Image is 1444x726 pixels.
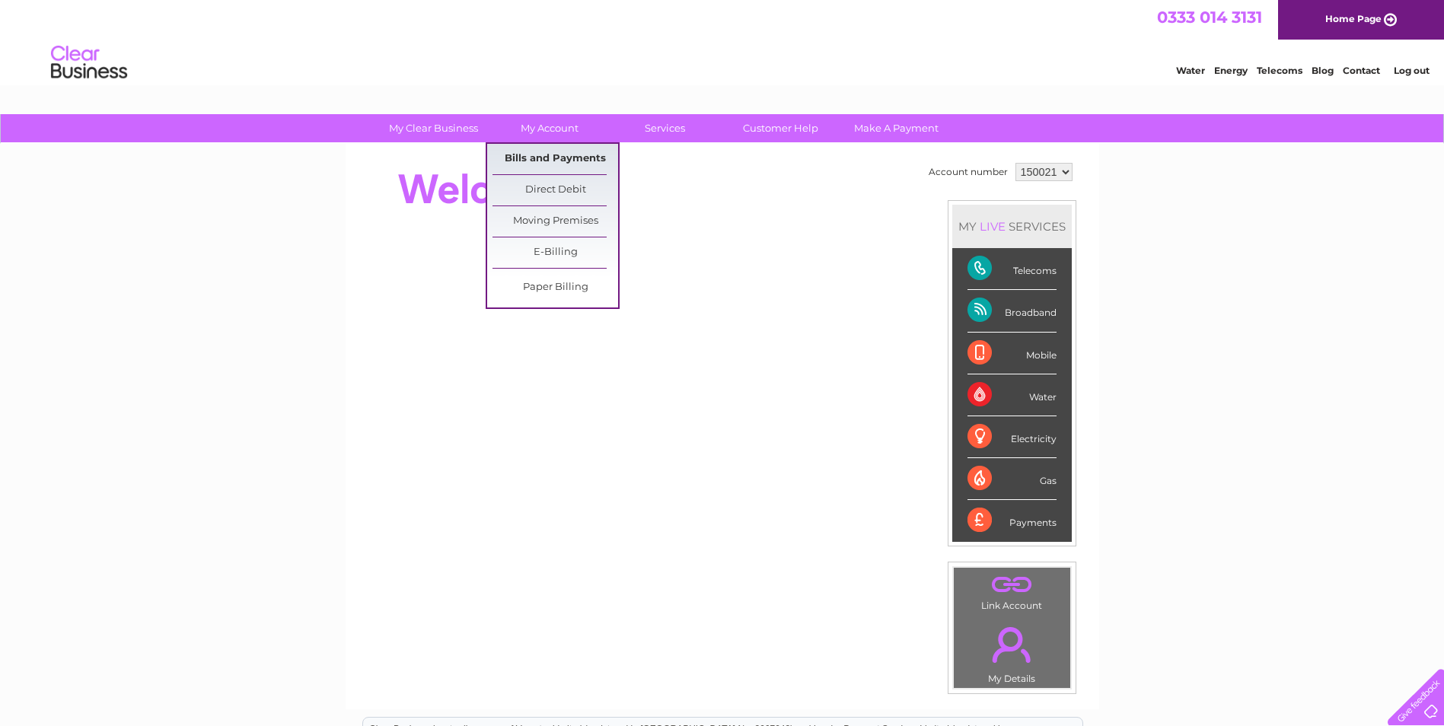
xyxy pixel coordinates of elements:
[967,290,1057,332] div: Broadband
[967,416,1057,458] div: Electricity
[925,159,1012,185] td: Account number
[834,114,959,142] a: Make A Payment
[50,40,128,86] img: logo.png
[363,8,1082,74] div: Clear Business is a trading name of Verastar Limited (registered in [GEOGRAPHIC_DATA] No. 3667643...
[967,248,1057,290] div: Telecoms
[952,205,1072,248] div: MY SERVICES
[1257,65,1302,76] a: Telecoms
[602,114,728,142] a: Services
[958,618,1066,671] a: .
[492,272,618,303] a: Paper Billing
[967,333,1057,374] div: Mobile
[953,614,1071,689] td: My Details
[486,114,612,142] a: My Account
[371,114,496,142] a: My Clear Business
[492,175,618,205] a: Direct Debit
[1343,65,1380,76] a: Contact
[967,374,1057,416] div: Water
[492,206,618,237] a: Moving Premises
[977,219,1009,234] div: LIVE
[1394,65,1430,76] a: Log out
[492,144,618,174] a: Bills and Payments
[492,237,618,268] a: E-Billing
[953,567,1071,615] td: Link Account
[958,572,1066,598] a: .
[1214,65,1248,76] a: Energy
[967,500,1057,541] div: Payments
[967,458,1057,500] div: Gas
[1312,65,1334,76] a: Blog
[1176,65,1205,76] a: Water
[718,114,843,142] a: Customer Help
[1157,8,1262,27] a: 0333 014 3131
